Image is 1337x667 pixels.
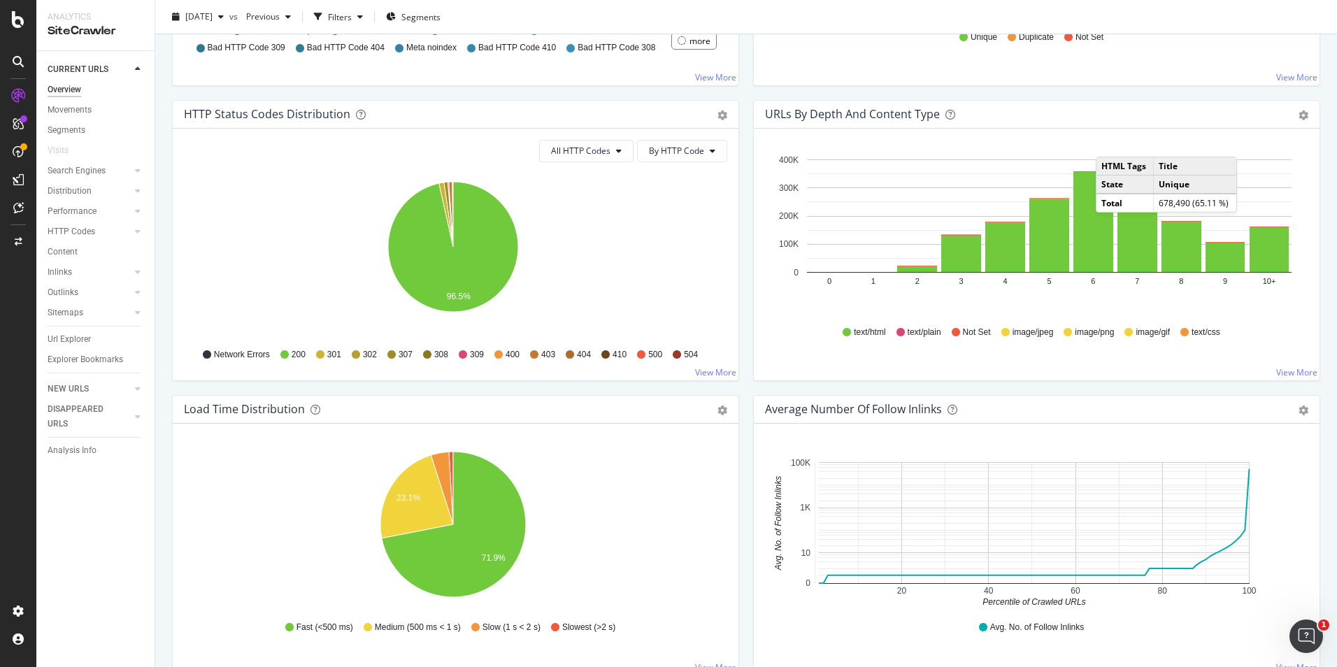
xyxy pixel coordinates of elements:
div: Url Explorer [48,332,91,347]
a: CURRENT URLS [48,62,131,77]
span: 307 [399,349,413,361]
a: Distribution [48,184,131,199]
text: 23.1% [396,493,420,503]
span: 302 [363,349,377,361]
span: vs [229,10,241,22]
button: Filters [308,6,369,28]
span: image/png [1075,327,1114,338]
span: 301 [327,349,341,361]
svg: A chart. [184,446,722,608]
text: 100K [791,458,810,468]
a: NEW URLS [48,382,131,396]
button: Previous [241,6,296,28]
a: View More [1276,366,1317,378]
div: A chart. [765,446,1303,608]
span: 309 [470,349,484,361]
span: Bad HTTP Code 308 [578,42,655,54]
div: Explorer Bookmarks [48,352,123,367]
span: 403 [541,349,555,361]
span: Slow (1 s < 2 s) [482,622,541,633]
span: 500 [648,349,662,361]
span: 200 [292,349,306,361]
text: 20 [897,586,907,596]
div: Movements [48,103,92,117]
span: 410 [613,349,627,361]
div: CURRENT URLS [48,62,108,77]
div: Performance [48,204,96,219]
div: SiteCrawler [48,23,143,39]
div: Search Engines [48,164,106,178]
div: Analysis Info [48,443,96,458]
span: 1 [1318,619,1329,631]
td: State [1096,175,1153,194]
td: Unique [1153,175,1236,194]
div: Sitemaps [48,306,83,320]
text: 7 [1135,277,1139,285]
a: Inlinks [48,265,131,280]
span: Fast (<500 ms) [296,622,353,633]
a: Movements [48,103,145,117]
text: 6 [1091,277,1095,285]
div: Load Time Distribution [184,402,305,416]
span: 2025 Aug. 5th [185,10,213,22]
div: gear [717,110,727,120]
text: 1 [871,277,875,285]
svg: A chart. [184,173,722,336]
span: text/plain [908,327,941,338]
div: Content [48,245,78,259]
a: Content [48,245,145,259]
span: text/css [1192,327,1220,338]
span: Unique [971,31,997,43]
button: [DATE] [166,6,229,28]
svg: A chart. [765,151,1303,313]
text: 3 [959,277,964,285]
text: 100 [1242,586,1256,596]
span: Segments [401,10,441,22]
a: Analysis Info [48,443,145,458]
span: All HTTP Codes [551,145,610,157]
a: Performance [48,204,131,219]
span: 308 [434,349,448,361]
text: 10 [801,548,811,558]
a: View More [695,366,736,378]
span: Bad HTTP Code 410 [478,42,556,54]
span: Not Set [1075,31,1103,43]
a: Overview [48,83,145,97]
text: 0 [827,277,831,285]
button: Segments [380,6,446,28]
text: 60 [1071,586,1080,596]
div: Average Number of Follow Inlinks [765,402,942,416]
span: By HTTP Code [649,145,704,157]
td: Title [1153,157,1236,175]
span: text/html [854,327,885,338]
text: 0 [794,268,799,278]
text: 71.9% [482,553,506,563]
div: Analytics [48,11,143,23]
span: Bad HTTP Code 309 [208,42,285,54]
div: gear [1299,406,1308,415]
text: 2 [915,277,920,285]
a: Url Explorer [48,332,145,347]
div: URLs by Depth and Content Type [765,107,940,121]
div: HTTP Codes [48,224,95,239]
div: Filters [328,10,352,22]
text: 5 [1047,277,1051,285]
a: Sitemaps [48,306,131,320]
text: Percentile of Crawled URLs [982,597,1085,607]
text: 40 [984,586,994,596]
a: Explorer Bookmarks [48,352,145,367]
div: NEW URLS [48,382,89,396]
div: DISAPPEARED URLS [48,402,118,431]
span: Slowest (>2 s) [562,622,615,633]
text: 96.5% [447,292,471,301]
text: 200K [779,211,799,221]
a: Segments [48,123,145,138]
div: gear [717,406,727,415]
text: 300K [779,183,799,193]
text: 9 [1223,277,1227,285]
text: 100K [779,239,799,249]
text: 4 [1003,277,1008,285]
text: 400K [779,155,799,165]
